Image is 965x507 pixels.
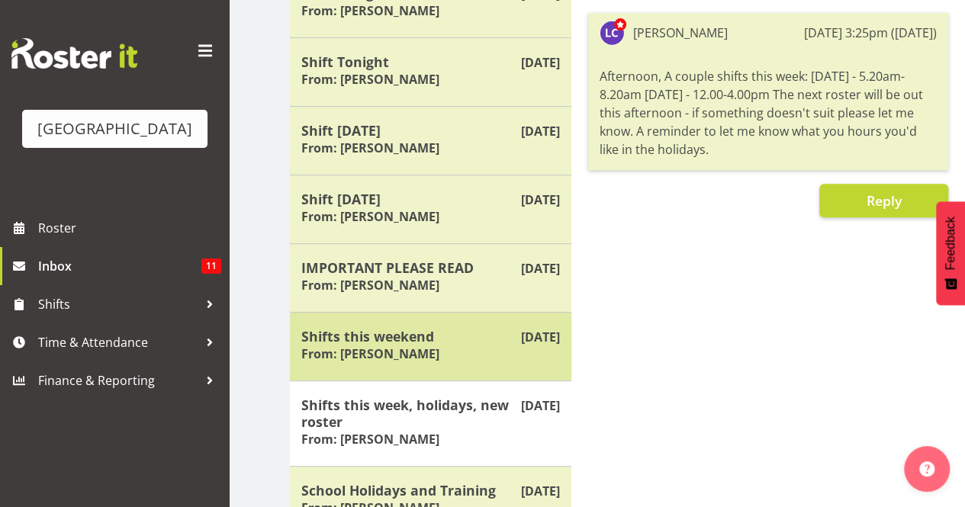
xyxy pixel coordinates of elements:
h5: IMPORTANT PLEASE READ [301,259,560,276]
div: [PERSON_NAME] [633,24,728,42]
div: Afternoon, A couple shifts this week: [DATE] - 5.20am-8.20am [DATE] - 12.00-4.00pm The next roste... [600,63,937,162]
h6: From: [PERSON_NAME] [301,3,439,18]
span: Roster [38,217,221,239]
p: [DATE] [521,191,560,209]
button: Feedback - Show survey [936,201,965,305]
button: Reply [819,184,948,217]
img: help-xxl-2.png [919,461,934,477]
span: 11 [201,258,221,274]
span: Feedback [944,217,957,270]
p: [DATE] [521,259,560,278]
h6: From: [PERSON_NAME] [301,278,439,293]
img: Rosterit website logo [11,38,137,69]
h5: Shifts this week, holidays, new roster [301,396,560,430]
h6: From: [PERSON_NAME] [301,432,439,447]
h5: Shifts this weekend [301,328,560,345]
p: [DATE] [521,53,560,72]
span: Shifts [38,293,198,316]
img: laurie-cook11580.jpg [600,21,624,45]
div: [DATE] 3:25pm ([DATE]) [804,24,937,42]
p: [DATE] [521,482,560,500]
h5: School Holidays and Training [301,482,560,499]
h6: From: [PERSON_NAME] [301,140,439,156]
h6: From: [PERSON_NAME] [301,72,439,87]
span: Time & Attendance [38,331,198,354]
p: [DATE] [521,396,560,415]
h5: Shift [DATE] [301,191,560,207]
span: Reply [866,191,901,210]
div: [GEOGRAPHIC_DATA] [37,117,192,140]
p: [DATE] [521,122,560,140]
span: Inbox [38,255,201,278]
h5: Shift [DATE] [301,122,560,139]
h6: From: [PERSON_NAME] [301,346,439,361]
h5: Shift Tonight [301,53,560,70]
span: Finance & Reporting [38,369,198,392]
h6: From: [PERSON_NAME] [301,209,439,224]
p: [DATE] [521,328,560,346]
